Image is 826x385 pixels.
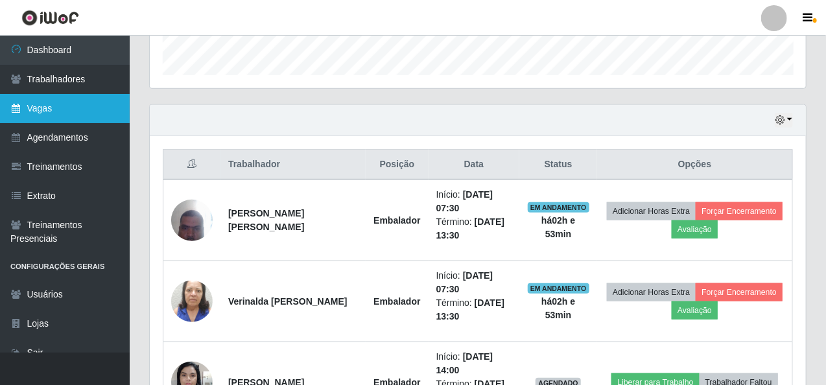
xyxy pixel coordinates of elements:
span: EM ANDAMENTO [528,202,589,213]
li: Término: [436,215,512,242]
th: Trabalhador [220,150,366,180]
span: EM ANDAMENTO [528,283,589,294]
li: Início: [436,350,512,377]
strong: Embalador [373,296,420,307]
button: Forçar Encerramento [696,202,783,220]
strong: há 02 h e 53 min [541,296,575,320]
button: Adicionar Horas Extra [607,283,696,301]
strong: Verinalda [PERSON_NAME] [228,296,348,307]
img: 1722619557508.jpeg [171,192,213,248]
th: Opções [597,150,792,180]
button: Adicionar Horas Extra [607,202,696,220]
th: Status [519,150,597,180]
strong: Embalador [373,215,420,226]
th: Data [429,150,520,180]
img: CoreUI Logo [21,10,79,26]
button: Avaliação [672,220,718,239]
th: Posição [366,150,428,180]
time: [DATE] 14:00 [436,351,493,375]
li: Término: [436,296,512,323]
time: [DATE] 07:30 [436,270,493,294]
strong: [PERSON_NAME] [PERSON_NAME] [228,208,304,232]
strong: há 02 h e 53 min [541,215,575,239]
li: Início: [436,269,512,296]
time: [DATE] 07:30 [436,189,493,213]
img: 1728324895552.jpeg [171,264,213,338]
button: Avaliação [672,301,718,320]
li: Início: [436,188,512,215]
button: Forçar Encerramento [696,283,783,301]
